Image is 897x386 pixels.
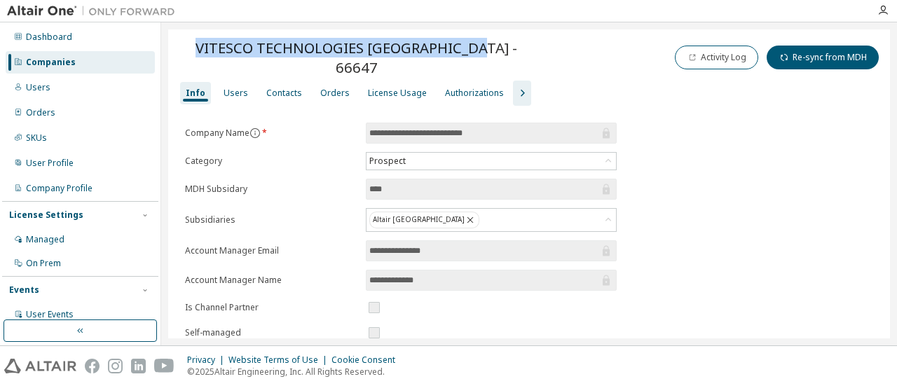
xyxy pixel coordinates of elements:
[9,284,39,296] div: Events
[26,309,74,320] div: User Events
[85,359,100,373] img: facebook.svg
[369,212,479,228] div: Altair [GEOGRAPHIC_DATA]
[185,245,357,256] label: Account Manager Email
[266,88,302,99] div: Contacts
[320,88,350,99] div: Orders
[767,46,879,69] button: Re-sync from MDH
[186,88,205,99] div: Info
[9,209,83,221] div: License Settings
[445,88,504,99] div: Authorizations
[367,153,616,170] div: Prospect
[185,184,357,195] label: MDH Subsidary
[185,214,357,226] label: Subsidiaries
[367,209,616,231] div: Altair [GEOGRAPHIC_DATA]
[26,183,93,194] div: Company Profile
[26,57,76,68] div: Companies
[4,359,76,373] img: altair_logo.svg
[187,366,404,378] p: © 2025 Altair Engineering, Inc. All Rights Reserved.
[26,234,64,245] div: Managed
[26,82,50,93] div: Users
[368,88,427,99] div: License Usage
[26,258,61,269] div: On Prem
[185,156,357,167] label: Category
[675,46,758,69] button: Activity Log
[154,359,174,373] img: youtube.svg
[185,127,357,139] label: Company Name
[185,327,357,338] label: Self-managed
[185,302,357,313] label: Is Channel Partner
[224,88,248,99] div: Users
[228,354,331,366] div: Website Terms of Use
[187,354,228,366] div: Privacy
[26,132,47,144] div: SKUs
[7,4,182,18] img: Altair One
[249,127,261,139] button: information
[177,38,536,77] span: VITESCO TECHNOLOGIES [GEOGRAPHIC_DATA] - 66647
[331,354,404,366] div: Cookie Consent
[26,158,74,169] div: User Profile
[108,359,123,373] img: instagram.svg
[185,275,357,286] label: Account Manager Name
[26,107,55,118] div: Orders
[26,32,72,43] div: Dashboard
[367,153,408,169] div: Prospect
[131,359,146,373] img: linkedin.svg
